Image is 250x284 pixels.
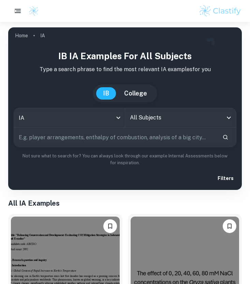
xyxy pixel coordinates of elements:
[14,65,236,74] p: Type a search phrase to find the most relevant IA examples for you
[14,49,236,63] h1: IB IA examples for all subjects
[198,4,242,18] img: Clastify logo
[29,6,39,16] img: Clastify logo
[8,27,242,190] img: profile cover
[103,219,117,233] button: Please log in to bookmark exemplars
[15,31,28,40] a: Home
[14,153,236,167] p: Not sure what to search for? You can always look through our example Internal Assessments below f...
[96,87,116,100] button: IB
[117,87,154,100] button: College
[223,219,236,233] button: Please log in to bookmark exemplars
[14,128,217,147] input: E.g. player arrangements, enthalpy of combustion, analysis of a big city...
[8,198,242,208] h1: All IA Examples
[220,131,231,143] button: Search
[14,108,125,127] div: IA
[40,32,45,39] p: IA
[224,113,234,122] button: Open
[25,6,39,16] a: Clastify logo
[214,172,236,184] button: Filters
